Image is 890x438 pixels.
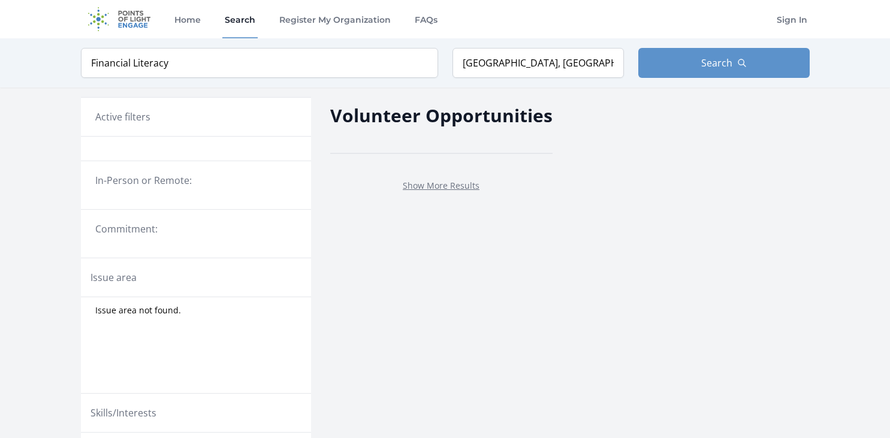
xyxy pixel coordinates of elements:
[638,48,810,78] button: Search
[81,48,438,78] input: Keyword
[452,48,624,78] input: Location
[403,180,479,191] a: Show More Results
[95,110,150,124] h3: Active filters
[90,270,137,285] legend: Issue area
[701,56,732,70] span: Search
[330,102,553,129] h2: Volunteer Opportunities
[95,173,297,188] legend: In-Person or Remote:
[95,222,297,236] legend: Commitment:
[90,406,156,420] legend: Skills/Interests
[95,304,181,316] span: Issue area not found.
